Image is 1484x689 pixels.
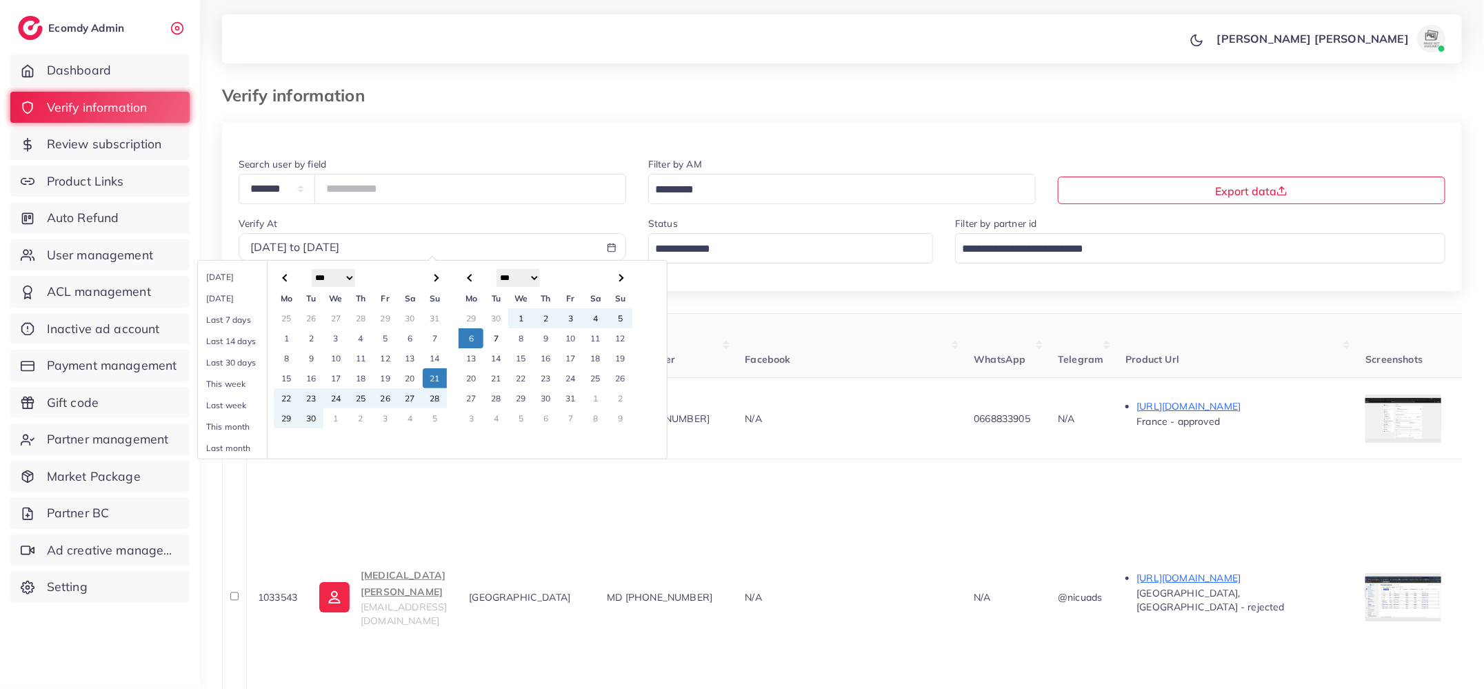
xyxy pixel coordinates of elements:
[198,373,294,395] li: This week
[10,423,190,455] a: Partner management
[10,276,190,308] a: ACL management
[274,368,299,388] td: 15
[47,61,111,79] span: Dashboard
[10,571,190,603] a: Setting
[583,388,608,408] td: 1
[483,388,508,408] td: 28
[558,328,583,348] td: 10
[47,283,151,301] span: ACL management
[558,308,583,328] td: 3
[423,308,448,328] td: 31
[198,352,294,373] li: Last 30 days
[274,328,299,348] td: 1
[274,408,299,428] td: 29
[323,368,348,388] td: 17
[957,239,1427,260] input: Search for option
[373,328,398,348] td: 5
[198,266,294,288] li: [DATE]
[558,408,583,428] td: 7
[198,288,294,309] li: [DATE]
[373,348,398,368] td: 12
[650,239,916,260] input: Search for option
[508,368,533,388] td: 22
[583,348,608,368] td: 18
[583,328,608,348] td: 11
[348,328,373,348] td: 4
[608,308,632,328] td: 5
[459,288,483,308] th: Mo
[198,395,294,416] li: Last week
[10,461,190,492] a: Market Package
[558,388,583,408] td: 31
[648,174,1036,203] div: Search for option
[423,408,448,428] td: 5
[47,578,88,596] span: Setting
[10,128,190,160] a: Review subscription
[459,408,483,428] td: 3
[459,388,483,408] td: 27
[608,328,632,348] td: 12
[558,348,583,368] td: 17
[583,408,608,428] td: 8
[650,179,1018,201] input: Search for option
[398,288,423,308] th: Sa
[608,288,632,308] th: Su
[10,350,190,381] a: Payment management
[533,388,558,408] td: 30
[398,348,423,368] td: 13
[323,348,348,368] td: 10
[323,408,348,428] td: 1
[583,288,608,308] th: Sa
[10,54,190,86] a: Dashboard
[608,348,632,368] td: 19
[398,368,423,388] td: 20
[483,288,508,308] th: Tu
[459,308,483,328] td: 29
[558,288,583,308] th: Fr
[274,288,299,308] th: Mo
[258,591,297,603] span: 1033543
[483,308,508,328] td: 30
[533,408,558,428] td: 6
[533,328,558,348] td: 9
[18,16,128,40] a: logoEcomdy Admin
[47,430,169,448] span: Partner management
[483,408,508,428] td: 4
[299,368,323,388] td: 16
[508,328,533,348] td: 8
[47,172,124,190] span: Product Links
[398,408,423,428] td: 4
[198,416,294,437] li: This month
[608,408,632,428] td: 9
[10,239,190,271] a: User management
[348,408,373,428] td: 2
[608,368,632,388] td: 26
[423,388,448,408] td: 28
[1217,30,1409,47] p: [PERSON_NAME] [PERSON_NAME]
[348,308,373,328] td: 28
[608,388,632,408] td: 2
[398,308,423,328] td: 30
[533,348,558,368] td: 16
[373,308,398,328] td: 29
[348,288,373,308] th: Th
[47,99,148,117] span: Verify information
[583,368,608,388] td: 25
[10,92,190,123] a: Verify information
[459,348,483,368] td: 13
[299,328,323,348] td: 2
[47,468,141,486] span: Market Package
[373,368,398,388] td: 19
[323,328,348,348] td: 3
[47,135,162,153] span: Review subscription
[299,408,323,428] td: 30
[533,368,558,388] td: 23
[373,288,398,308] th: Fr
[373,408,398,428] td: 3
[198,309,294,330] li: Last 7 days
[274,388,299,408] td: 22
[508,408,533,428] td: 5
[1418,25,1445,52] img: avatar
[423,368,448,388] td: 21
[423,328,448,348] td: 7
